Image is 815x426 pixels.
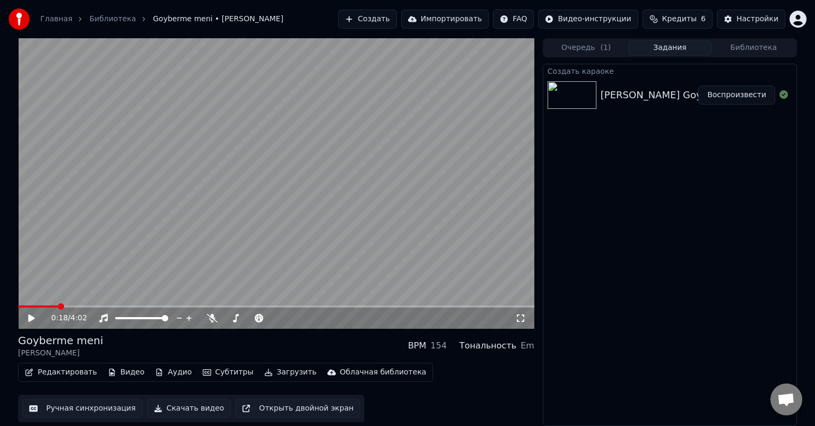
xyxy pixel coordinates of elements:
button: Кредиты6 [643,10,713,29]
div: Goyberme meni [18,333,103,348]
button: Настройки [717,10,785,29]
nav: breadcrumb [40,14,283,24]
div: BPM [408,339,426,352]
button: Аудио [151,365,196,380]
div: Открытый чат [770,384,802,415]
div: 154 [430,339,447,352]
div: Тональность [459,339,516,352]
button: Очередь [544,40,628,56]
div: Создать караоке [543,64,796,77]
span: 6 [701,14,706,24]
button: Загрузить [260,365,321,380]
div: / [51,313,77,323]
button: Библиотека [712,40,795,56]
span: ( 1 ) [600,42,611,53]
button: Субтитры [198,365,258,380]
button: Видео [103,365,149,380]
span: 0:18 [51,313,68,323]
button: Открыть двойной экран [235,399,360,418]
span: Goyberme meni • [PERSON_NAME] [153,14,283,24]
a: Библиотека [89,14,136,24]
div: Em [521,339,534,352]
button: FAQ [493,10,534,29]
button: Импортировать [401,10,489,29]
div: Облачная библиотека [340,367,427,378]
img: youka [8,8,30,30]
span: Кредиты [662,14,697,24]
div: [PERSON_NAME] Goyberme meni [601,88,760,103]
button: Видео-инструкции [538,10,638,29]
span: 4:02 [71,313,87,323]
button: Скачать видео [147,399,231,418]
button: Создать [338,10,396,29]
div: Настройки [736,14,778,24]
a: Главная [40,14,72,24]
div: [PERSON_NAME] [18,348,103,359]
button: Ручная синхронизация [22,399,143,418]
button: Редактировать [21,365,101,380]
button: Задания [628,40,712,56]
button: Воспроизвести [698,86,775,105]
